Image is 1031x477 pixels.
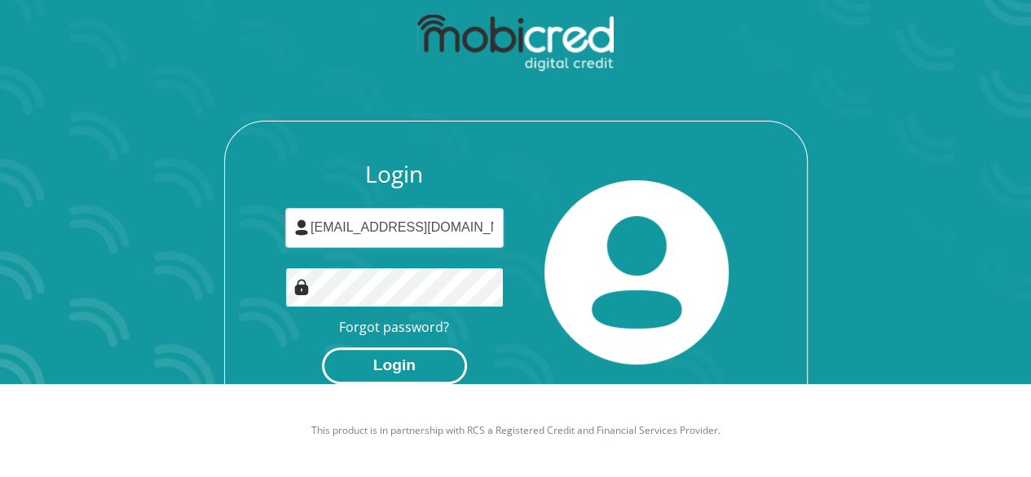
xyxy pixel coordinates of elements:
[339,318,449,336] a: Forgot password?
[285,208,504,248] input: Username
[417,15,614,72] img: mobicred logo
[293,279,310,295] img: Image
[322,347,467,384] button: Login
[293,219,310,236] img: user-icon image
[64,423,968,438] p: This product is in partnership with RCS a Registered Credit and Financial Services Provider.
[285,161,504,188] h3: Login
